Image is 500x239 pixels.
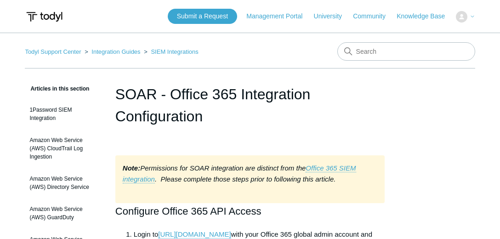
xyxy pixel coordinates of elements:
[25,48,81,55] a: Todyl Support Center
[123,164,356,183] a: Office 365 SIEM integration
[115,203,385,219] h2: Configure Office 365 API Access
[91,48,140,55] a: Integration Guides
[25,101,101,127] a: 1Password SIEM Integration
[151,48,198,55] a: SIEM Integrations
[83,48,142,55] li: Integration Guides
[353,11,395,21] a: Community
[337,42,475,61] input: Search
[25,170,101,196] a: Amazon Web Service (AWS) Directory Service
[168,9,237,24] a: Submit a Request
[158,230,231,239] a: [URL][DOMAIN_NAME]
[246,11,312,21] a: Management Portal
[25,200,101,226] a: Amazon Web Service (AWS) GuardDuty
[25,8,64,25] img: Todyl Support Center Help Center home page
[314,11,351,21] a: University
[123,164,140,172] strong: Note:
[25,85,89,92] span: Articles in this section
[115,83,385,127] h1: SOAR - Office 365 Integration Configuration
[142,48,199,55] li: SIEM Integrations
[25,48,83,55] li: Todyl Support Center
[25,131,101,165] a: Amazon Web Service (AWS) CloudTrail Log Ingestion
[397,11,454,21] a: Knowledge Base
[123,164,356,183] em: Permissions for SOAR integration are distinct from the . Please complete those steps prior to fol...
